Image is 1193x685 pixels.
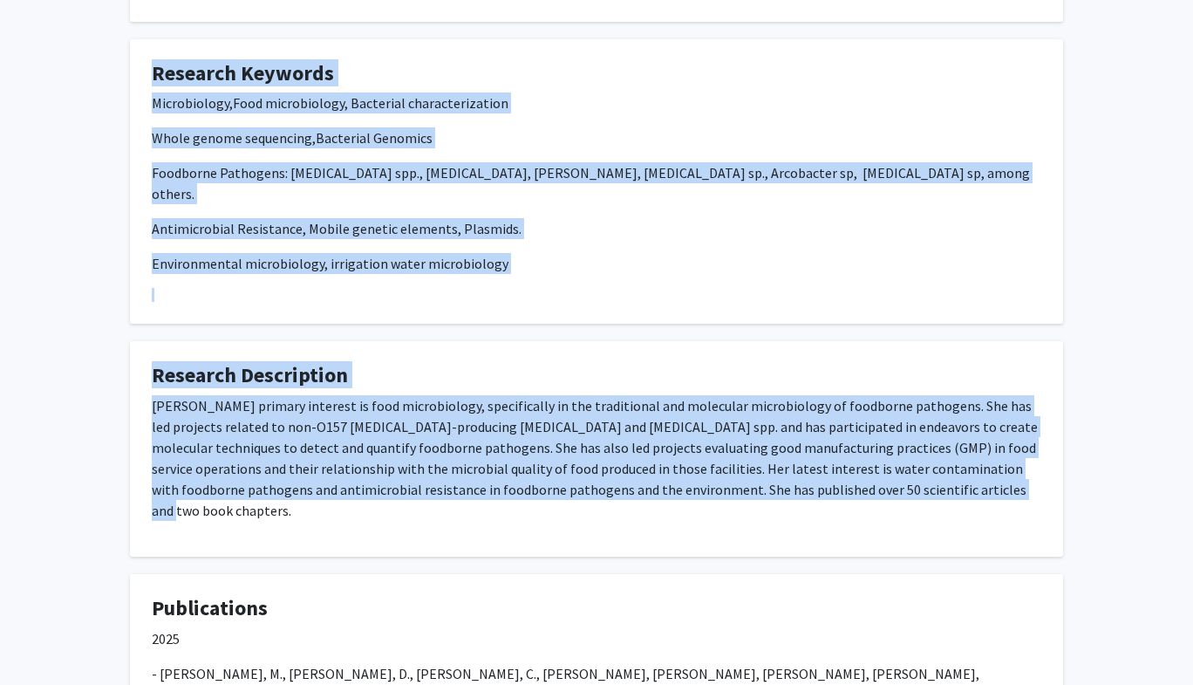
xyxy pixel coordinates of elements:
p: Foodborne Pathogens: [MEDICAL_DATA] spp., [MEDICAL_DATA], [PERSON_NAME], [MEDICAL_DATA] sp., Arco... [152,162,1041,204]
h4: Publications [152,596,1041,621]
h4: Research Description [152,363,1041,388]
p: Whole genome sequencing, [152,127,1041,148]
span: Food microbiology, Bacterial characterization [233,94,508,112]
p: Environmental microbiology, irrigation water microbiology [152,253,1041,274]
p: 2025 [152,628,1041,649]
p: [PERSON_NAME] primary interest is food microbiology, specifically in the traditional and molecula... [152,395,1041,521]
h4: Research Keywords [152,61,1041,86]
iframe: Chat [13,606,74,672]
span: Bacterial Genomics [316,129,433,147]
p: Microbiology, [152,92,1041,113]
p: Antimicrobial Resistance, Mobile genetic elements, Plasmids. [152,218,1041,239]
